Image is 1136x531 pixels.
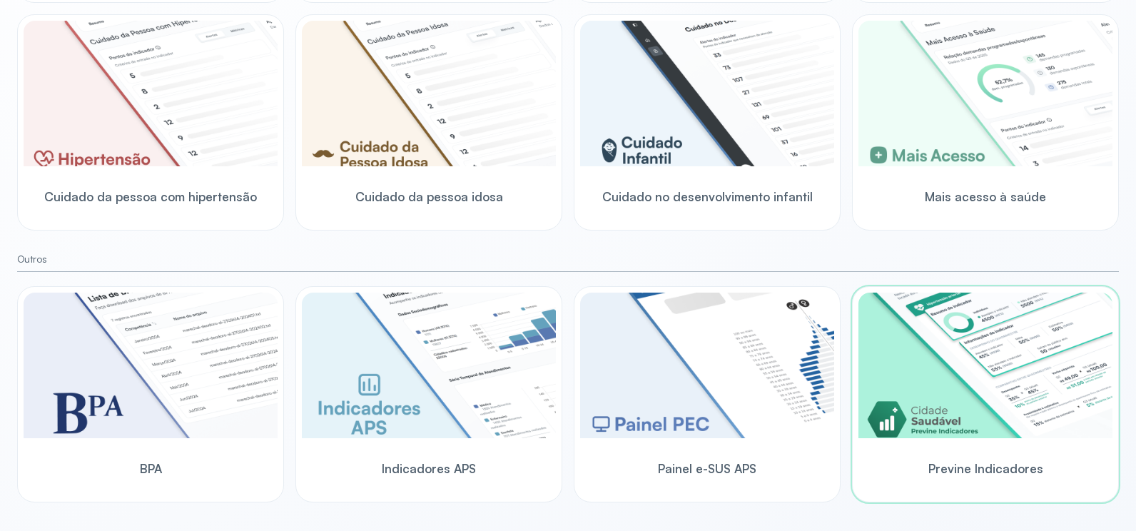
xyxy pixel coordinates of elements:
span: Cuidado no desenvolvimento infantil [602,189,813,204]
small: Outros [17,253,1119,265]
span: Painel e-SUS APS [658,461,756,476]
span: Previne Indicadores [928,461,1043,476]
span: BPA [140,461,162,476]
span: Cuidado da pessoa com hipertensão [44,189,257,204]
img: pec-panel.png [580,293,834,438]
img: bpa.png [24,293,278,438]
span: Indicadores APS [382,461,476,476]
img: healthcare-greater-access.png [858,21,1112,166]
span: Cuidado da pessoa idosa [355,189,503,204]
img: previne-brasil.png [858,293,1112,438]
img: child-development.png [580,21,834,166]
img: hypertension.png [24,21,278,166]
img: aps-indicators.png [302,293,556,438]
img: elderly.png [302,21,556,166]
span: Mais acesso à saúde [925,189,1046,204]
